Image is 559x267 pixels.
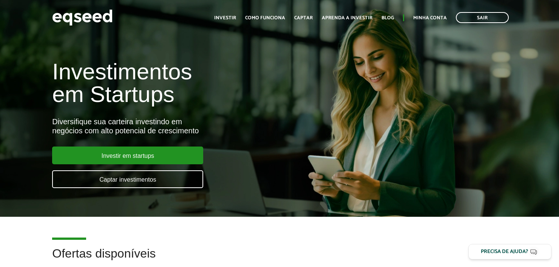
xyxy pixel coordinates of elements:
a: Minha conta [413,15,447,20]
a: Captar investimentos [52,170,203,188]
a: Captar [294,15,313,20]
h1: Investimentos em Startups [52,60,320,106]
a: Sair [456,12,509,23]
a: Investir em startups [52,147,203,164]
img: EqSeed [52,8,113,28]
a: Aprenda a investir [322,15,372,20]
a: Como funciona [245,15,285,20]
div: Diversifique sua carteira investindo em negócios com alto potencial de crescimento [52,117,320,135]
a: Blog [381,15,394,20]
a: Investir [214,15,236,20]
